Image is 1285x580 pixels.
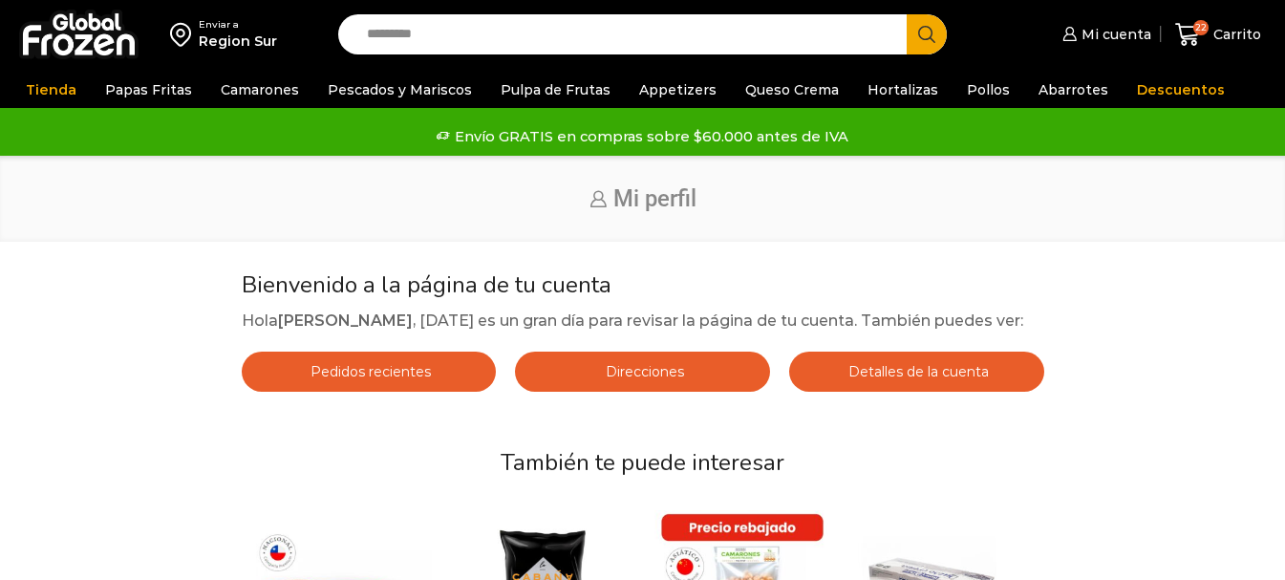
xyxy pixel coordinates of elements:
[630,72,726,108] a: Appetizers
[1193,20,1209,35] span: 22
[957,72,1019,108] a: Pollos
[306,363,431,380] span: Pedidos recientes
[844,363,989,380] span: Detalles de la cuenta
[242,269,611,300] span: Bienvenido a la página de tu cuenta
[515,352,770,392] a: Direcciones
[211,72,309,108] a: Camarones
[16,72,86,108] a: Tienda
[170,18,199,51] img: address-field-icon.svg
[1170,12,1266,57] a: 22 Carrito
[96,72,202,108] a: Papas Fritas
[278,311,413,330] strong: [PERSON_NAME]
[1077,25,1151,44] span: Mi cuenta
[789,352,1044,392] a: Detalles de la cuenta
[491,72,620,108] a: Pulpa de Frutas
[199,32,277,51] div: Region Sur
[1209,25,1261,44] span: Carrito
[736,72,848,108] a: Queso Crema
[242,352,497,392] a: Pedidos recientes
[501,447,784,478] span: También te puede interesar
[601,363,684,380] span: Direcciones
[242,309,1044,333] p: Hola , [DATE] es un gran día para revisar la página de tu cuenta. También puedes ver:
[1127,72,1234,108] a: Descuentos
[858,72,948,108] a: Hortalizas
[199,18,277,32] div: Enviar a
[907,14,947,54] button: Search button
[613,185,696,212] span: Mi perfil
[318,72,482,108] a: Pescados y Mariscos
[1029,72,1118,108] a: Abarrotes
[1058,15,1151,54] a: Mi cuenta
